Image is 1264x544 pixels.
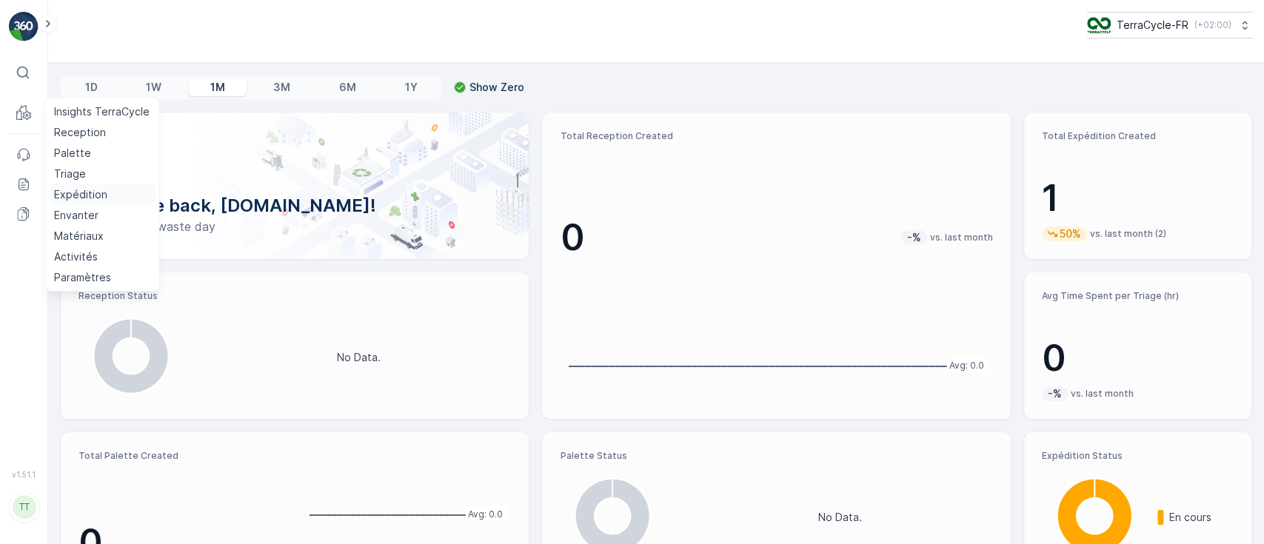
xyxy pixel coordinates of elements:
[818,510,862,525] p: No Data.
[1194,19,1231,31] p: ( +02:00 )
[78,290,511,302] p: Reception Status
[84,194,505,218] p: Welcome back, [DOMAIN_NAME]!
[13,495,36,519] div: TT
[1042,130,1234,142] p: Total Expédition Created
[1042,290,1234,302] p: Avg Time Spent per Triage (hr)
[9,482,39,532] button: TT
[1058,226,1083,241] p: 50%
[84,218,505,235] p: Have a zero-waste day
[273,80,290,95] p: 3M
[404,80,417,95] p: 1Y
[146,80,161,95] p: 1W
[1087,12,1252,38] button: TerraCycle-FR(+02:00)
[9,12,39,41] img: logo
[560,130,992,142] p: Total Reception Created
[1042,176,1234,221] p: 1
[1046,386,1063,401] p: -%
[1071,388,1134,400] p: vs. last month
[9,470,39,479] span: v 1.51.1
[1042,450,1234,462] p: Expédition Status
[560,450,992,462] p: Palette Status
[560,215,584,260] p: 0
[78,450,289,462] p: Total Palette Created
[1117,18,1188,33] p: TerraCycle-FR
[1042,336,1234,380] p: 0
[210,80,225,95] p: 1M
[85,80,98,95] p: 1D
[337,350,381,365] p: No Data.
[906,230,923,245] p: -%
[339,80,356,95] p: 6M
[1169,510,1234,525] p: En cours
[1087,17,1111,33] img: TC_H152nZO.png
[469,80,524,95] p: Show Zero
[1090,228,1166,240] p: vs. last month (2)
[930,232,993,244] p: vs. last month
